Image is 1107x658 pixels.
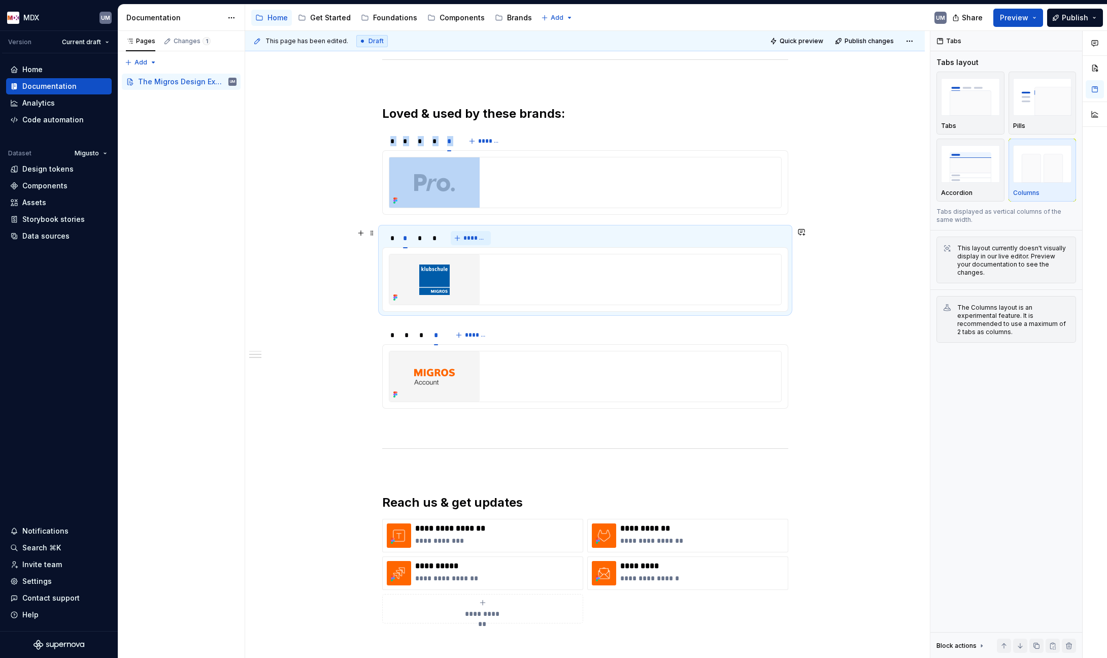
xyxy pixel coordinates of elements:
[22,593,80,603] div: Contact support
[22,181,68,191] div: Components
[1013,189,1039,197] p: Columns
[936,72,1004,135] button: placeholderTabs
[22,576,52,586] div: Settings
[135,58,147,67] span: Add
[22,81,77,91] div: Documentation
[936,639,986,653] div: Block actions
[6,573,112,589] a: Settings
[962,13,983,23] span: Share
[310,13,351,23] div: Get Started
[6,161,112,177] a: Design tokens
[389,157,480,208] img: e62826f9-ee6e-48b8-aec6-af13d6477fc5.png
[251,10,292,26] a: Home
[6,211,112,227] a: Storybook stories
[265,37,348,45] span: This page has been edited.
[174,37,211,45] div: Changes
[936,57,979,68] div: Tabs layout
[941,122,956,130] p: Tabs
[22,214,85,224] div: Storybook stories
[1000,13,1028,23] span: Preview
[957,244,1069,277] div: This layout currently doesn't visually display in our live editor. Preview your documentation to ...
[382,106,788,122] h2: Loved & used by these brands:
[122,74,241,90] div: Page tree
[22,115,84,125] div: Code automation
[101,14,110,22] div: UM
[592,523,616,548] img: 81a0af66-b393-4a10-acd8-c0cc1300b349.png
[1013,122,1025,130] p: Pills
[23,13,39,23] div: MDX
[294,10,355,26] a: Get Started
[267,13,288,23] div: Home
[936,208,1076,224] p: Tabs displayed as vertical columns of the same width.
[845,37,894,45] span: Publish changes
[8,38,31,46] div: Version
[357,10,421,26] a: Foundations
[6,540,112,556] button: Search ⌘K
[551,14,563,22] span: Add
[538,11,576,25] button: Add
[6,228,112,244] a: Data sources
[22,610,39,620] div: Help
[2,7,116,28] button: MDXUM
[126,13,222,23] div: Documentation
[389,157,782,208] section-item: 5
[22,560,62,570] div: Invite team
[491,10,536,26] a: Brands
[389,351,480,402] img: 9c8d1a4f-ca4b-4988-b0a7-1150e037880f.png
[368,37,384,45] span: Draft
[6,194,112,211] a: Assets
[57,35,114,49] button: Current draft
[22,543,61,553] div: Search ⌘K
[936,14,945,22] div: UM
[936,642,977,650] div: Block actions
[22,164,74,174] div: Design tokens
[1009,139,1077,202] button: placeholderColumns
[1009,72,1077,135] button: placeholderPills
[387,523,411,548] img: 94699d9f-dfa0-40e9-a092-ceda3817d1ae.png
[941,189,972,197] p: Accordion
[993,9,1043,27] button: Preview
[230,77,235,87] div: UM
[138,77,222,87] div: The Migros Design Experience
[423,10,489,26] a: Components
[7,12,19,24] img: e41497f2-3305-4231-9db9-dd4d728291db.png
[203,37,211,45] span: 1
[389,351,782,402] section-item: 5
[22,231,70,241] div: Data sources
[947,9,989,27] button: Share
[6,523,112,539] button: Notifications
[1013,145,1072,182] img: placeholder
[780,37,823,45] span: Quick preview
[373,13,417,23] div: Foundations
[122,55,160,70] button: Add
[122,74,241,90] a: The Migros Design ExperienceUM
[8,149,31,157] div: Dataset
[22,198,46,208] div: Assets
[70,146,112,160] button: Migusto
[6,112,112,128] a: Code automation
[592,561,616,585] img: 7a367a32-e88d-4aeb-83d5-a10a09b81131.png
[382,495,788,511] h2: Reach us & get updates
[251,8,536,28] div: Page tree
[6,95,112,111] a: Analytics
[22,98,55,108] div: Analytics
[22,526,69,536] div: Notifications
[1047,9,1103,27] button: Publish
[941,145,1000,182] img: placeholder
[767,34,828,48] button: Quick preview
[389,254,782,305] section-item: 2
[6,556,112,573] a: Invite team
[832,34,898,48] button: Publish changes
[389,254,480,305] img: 7f90fe06-64bc-4ed1-abb8-3a800c69aff5.png
[1013,78,1072,115] img: placeholder
[6,178,112,194] a: Components
[957,304,1069,336] div: The Columns layout is an experimental feature. It is recommended to use a maximum of 2 tabs as co...
[387,561,411,585] img: 7d390236-f41a-4c91-bb5b-40c4f431377b.png
[1062,13,1088,23] span: Publish
[75,149,99,157] span: Migusto
[33,640,84,650] svg: Supernova Logo
[126,37,155,45] div: Pages
[6,590,112,606] button: Contact support
[62,38,101,46] span: Current draft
